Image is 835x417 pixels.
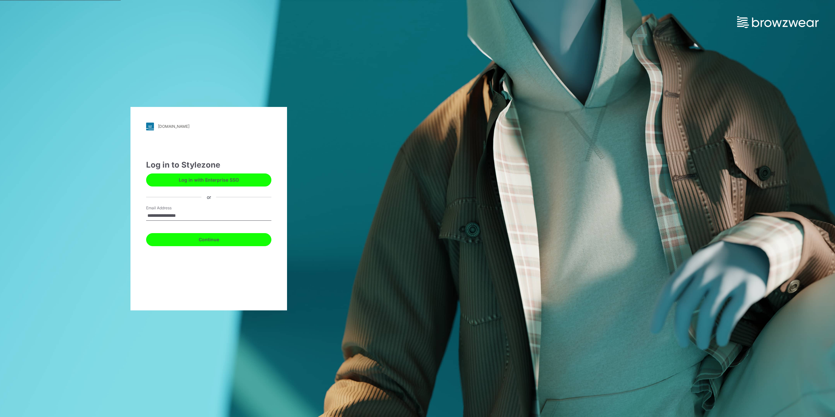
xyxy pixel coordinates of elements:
div: or [202,194,216,201]
label: Email Address [146,205,192,211]
button: Log in with Enterprise SSO [146,173,271,186]
a: [DOMAIN_NAME] [146,123,271,130]
img: stylezone-logo.562084cfcfab977791bfbf7441f1a819.svg [146,123,154,130]
button: Continue [146,233,271,246]
div: Log in to Stylezone [146,159,271,171]
div: [DOMAIN_NAME] [158,124,190,129]
img: browzwear-logo.e42bd6dac1945053ebaf764b6aa21510.svg [737,16,819,28]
